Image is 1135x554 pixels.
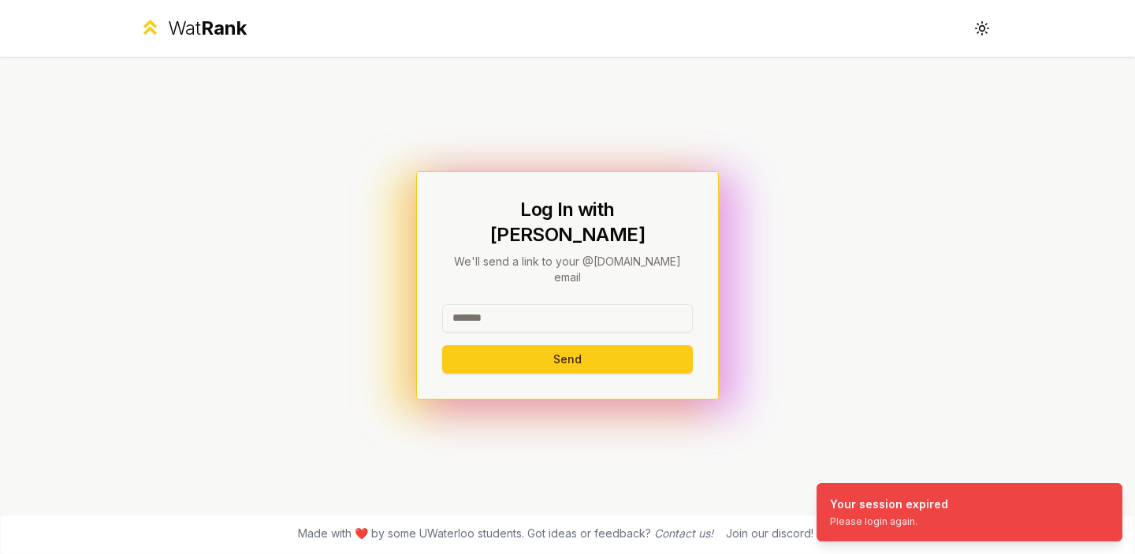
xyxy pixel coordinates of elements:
h1: Log In with [PERSON_NAME] [442,197,693,247]
a: WatRank [139,16,247,41]
div: Join our discord! [726,526,813,541]
p: We'll send a link to your @[DOMAIN_NAME] email [442,254,693,285]
span: Rank [201,17,247,39]
span: Made with ❤️ by some UWaterloo students. Got ideas or feedback? [298,526,713,541]
div: Wat [168,16,247,41]
a: Contact us! [654,526,713,540]
div: Your session expired [830,496,948,512]
div: Please login again. [830,515,948,528]
button: Send [442,345,693,374]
